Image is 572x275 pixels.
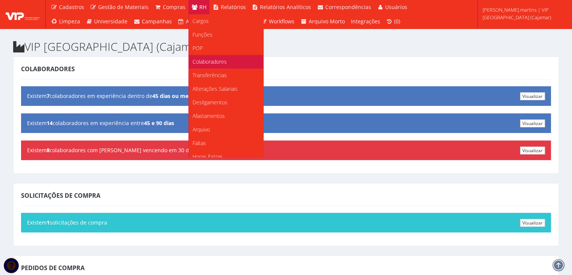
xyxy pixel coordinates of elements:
span: Relatórios Analíticos [260,3,311,11]
span: Pedidos de Compra [21,264,85,272]
a: (0) [383,14,404,29]
a: Integrações [348,14,383,29]
b: 7 [47,92,50,99]
a: Visualizar [520,219,545,227]
span: Campanhas [142,18,172,25]
a: Assistência Técnica [175,14,238,29]
a: Faltas [189,136,263,150]
span: Workflows [269,18,294,25]
span: Cadastros [59,3,84,11]
span: Horas Extras [193,153,223,160]
b: 1 [47,219,50,226]
span: Transferências [193,72,227,79]
a: Cargos [189,14,263,28]
a: Afastamentos [189,109,263,123]
div: Existem colaboradores em experiência dentro de [21,86,551,106]
a: Transferências [189,69,263,82]
a: Desligamentos [189,96,263,109]
a: Universidade [83,14,131,29]
span: Afastamentos [193,112,225,119]
a: Arquivo [189,123,263,136]
a: Campanhas [130,14,175,29]
span: Integrações [351,18,380,25]
div: Existem colaboradores com [PERSON_NAME] vencendo em 30 dias ou menos [21,141,551,160]
span: Arquivo Morto [309,18,345,25]
span: Relatórios [221,3,246,11]
a: Limpeza [48,14,83,29]
a: Arquivo Morto [297,14,348,29]
span: Desligamentos [193,99,228,106]
a: POP [189,41,263,55]
span: Compras [163,3,185,11]
a: Colaboradores [189,55,263,69]
b: 8 [47,147,50,154]
a: Workflows [258,14,298,29]
h2: VIP [GEOGRAPHIC_DATA] (Cajamar) [13,40,559,53]
span: POP [193,44,203,52]
span: Gestão de Materiais [98,3,149,11]
a: Alterações Salariais [189,82,263,96]
span: RH [199,3,206,11]
a: Horas Extras [189,150,263,163]
span: Cargos [193,17,209,24]
b: 45 dias ou menos [152,92,198,99]
span: Assistência Técnica [186,18,235,25]
span: Colaboradores [21,65,75,73]
div: Existem solicitações de compra [21,213,551,232]
span: Usuários [385,3,407,11]
span: Limpeza [59,18,80,25]
b: 14 [47,119,53,127]
div: Existem colaboradores em experiência entre [21,113,551,133]
span: Colaboradores [193,58,227,65]
span: Universidade [94,18,127,25]
span: [PERSON_NAME].martins | VIP [GEOGRAPHIC_DATA] (Cajamar) [482,6,562,21]
img: logo [6,9,39,20]
a: Funções [189,28,263,41]
b: 45 e 90 dias [144,119,174,127]
span: Arquivo [193,126,210,133]
span: (0) [394,18,400,25]
span: Correspondências [325,3,371,11]
a: Visualizar [520,92,545,100]
a: Visualizar [520,119,545,127]
span: Faltas [193,139,206,147]
span: Funções [193,31,212,38]
a: Visualizar [520,147,545,154]
span: Alterações Salariais [193,85,238,92]
span: Solicitações de Compra [21,191,100,200]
